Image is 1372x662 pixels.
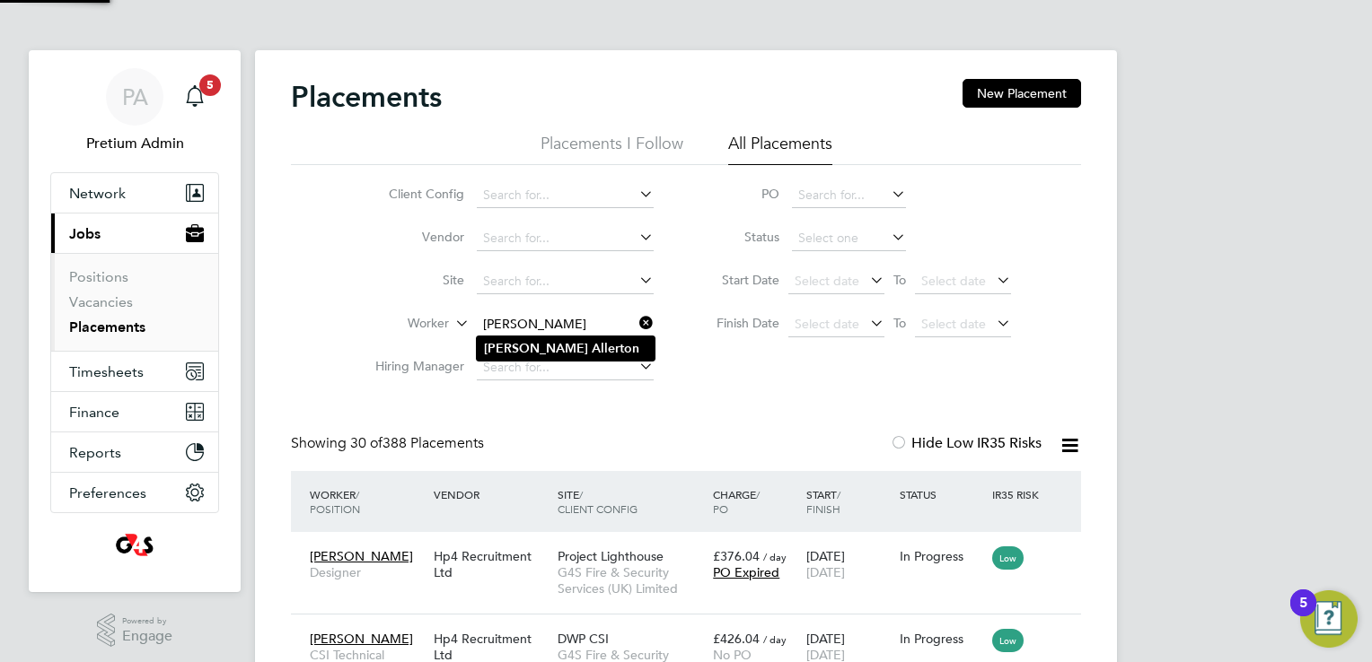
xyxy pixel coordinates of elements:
div: Site [553,478,708,525]
span: / Client Config [558,487,638,516]
button: Network [51,173,218,213]
button: Finance [51,392,218,431]
span: Project Lighthouse [558,548,664,564]
div: Charge [708,478,802,525]
nav: Main navigation [29,50,241,592]
span: / Position [310,487,360,516]
span: PO Expired [713,564,779,580]
input: Select one [792,226,906,251]
a: PAPretium Admin [50,68,219,154]
h2: Placements [291,79,442,115]
img: g4sssuk-logo-retina.png [112,531,158,560]
button: Open Resource Center, 5 new notifications [1300,590,1358,648]
span: Pretium Admin [50,133,219,154]
span: Select date [795,273,859,289]
span: To [888,311,911,335]
span: DWP CSI [558,631,609,647]
span: Powered by [122,614,172,629]
input: Search for... [477,355,654,380]
input: Search for... [477,312,654,337]
input: Search for... [477,269,654,294]
span: To [888,268,911,292]
span: / Finish [806,487,840,516]
label: Status [699,229,779,245]
span: [PERSON_NAME] [310,548,413,564]
b: Allerton [592,341,639,356]
span: / day [763,632,787,646]
div: Vendor [429,478,553,510]
span: Select date [795,316,859,332]
a: [PERSON_NAME]CSI Technical AuthorHp4 Recruitment LtdDWP CSIG4S Fire & Security Services (UK) Limi... [305,621,1081,636]
label: Client Config [361,186,464,202]
button: Reports [51,432,218,472]
a: 5 [177,68,213,126]
span: Timesheets [69,363,144,380]
span: [PERSON_NAME] [310,631,413,647]
li: All Placements [728,133,832,165]
label: PO [699,186,779,202]
span: G4S Fire & Security Services (UK) Limited [558,564,704,597]
a: Placements [69,318,145,335]
label: Start Date [699,272,779,288]
button: New Placement [963,79,1081,108]
span: Preferences [69,484,146,501]
label: Hiring Manager [361,358,464,374]
button: Jobs [51,213,218,253]
input: Search for... [477,226,654,251]
label: Worker [346,315,449,333]
div: Hp4 Recruitment Ltd [429,539,553,589]
a: Powered byEngage [97,614,173,648]
a: [PERSON_NAME]DesignerHp4 Recruitment LtdProject LighthouseG4S Fire & Security Services (UK) Limit... [305,538,1081,553]
div: 5 [1299,603,1307,626]
label: Vendor [361,229,464,245]
div: Worker [305,478,429,525]
b: [PERSON_NAME] [484,341,588,356]
span: £376.04 [713,548,760,564]
span: Select date [921,316,986,332]
span: 5 [199,74,221,96]
label: Finish Date [699,315,779,331]
a: Go to home page [50,531,219,560]
button: Timesheets [51,352,218,391]
input: Search for... [477,183,654,208]
span: £426.04 [713,631,760,647]
span: 30 of [350,434,383,452]
a: Vacancies [69,293,133,310]
span: Low [992,546,1024,570]
div: Jobs [51,253,218,351]
label: Hide Low IR35 Risks [890,434,1042,452]
span: / day [763,550,787,563]
div: Status [895,478,989,510]
div: Showing [291,434,488,453]
span: PA [122,85,148,109]
span: Designer [310,564,425,580]
span: Select date [921,273,986,289]
span: Engage [122,629,172,644]
a: Positions [69,268,128,285]
span: 388 Placements [350,434,484,452]
span: Finance [69,404,119,421]
div: In Progress [900,548,984,564]
div: In Progress [900,631,984,647]
span: Low [992,629,1024,652]
span: [DATE] [806,564,845,580]
div: IR35 Risk [988,478,1050,510]
div: Start [802,478,895,525]
span: Reports [69,444,121,461]
span: Jobs [69,225,101,242]
div: [DATE] [802,539,895,589]
input: Search for... [792,183,906,208]
label: Site [361,272,464,288]
span: / PO [713,487,760,516]
li: Placements I Follow [541,133,683,165]
span: Network [69,185,126,202]
button: Preferences [51,473,218,512]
